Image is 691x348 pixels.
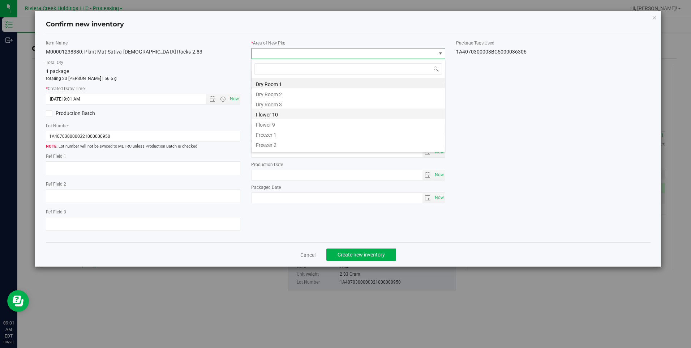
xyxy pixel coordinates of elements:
div: M00001238380: Plant Mat-Sativa-[DEMOGRAPHIC_DATA] Rocks-2.83 [46,48,240,56]
span: Lot number will not be synced to METRC unless Production Batch is checked [46,144,240,150]
label: Created Date/Time [46,85,240,92]
label: Ref Field 1 [46,153,240,160]
label: Packaged Date [251,184,445,191]
div: 1A4070300003BC5000036306 [456,48,650,56]
span: Set Current date [433,147,446,157]
span: select [433,193,445,203]
span: select [433,170,445,180]
label: Production Batch [46,110,138,117]
p: totaling 20 [PERSON_NAME] | 56.6 g [46,75,240,82]
label: Ref Field 2 [46,181,240,187]
span: select [422,193,433,203]
span: Open the time view [217,96,229,102]
span: Create new inventory [338,252,385,258]
label: Area of New Pkg [251,40,445,46]
h4: Confirm new inventory [46,20,124,29]
span: Set Current date [433,192,446,203]
span: Open the date view [206,96,219,102]
a: Cancel [300,251,316,259]
button: Create new inventory [326,249,396,261]
iframe: Resource center [7,290,29,312]
label: Lot Number [46,123,240,129]
label: Ref Field 3 [46,209,240,215]
label: Item Name [46,40,240,46]
span: select [422,170,433,180]
span: select [422,147,433,157]
span: select [433,147,445,157]
label: Package Tags Used [456,40,650,46]
span: Set Current date [433,170,446,180]
label: Total Qty [46,59,240,66]
span: 1 package [46,68,69,74]
label: Production Date [251,161,445,168]
span: Set Current date [228,94,240,104]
